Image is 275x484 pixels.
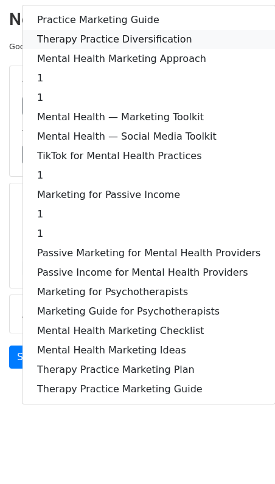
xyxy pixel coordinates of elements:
[23,341,275,360] a: Mental Health Marketing Ideas
[23,185,275,205] a: Marketing for Passive Income
[23,205,275,224] a: 1
[23,321,275,341] a: Mental Health Marketing Checklist
[23,10,275,30] a: Practice Marketing Guide
[23,166,275,185] a: 1
[23,88,275,107] a: 1
[23,380,275,399] a: Therapy Practice Marketing Guide
[23,49,275,69] a: Mental Health Marketing Approach
[23,107,275,127] a: Mental Health — Marketing Toolkit
[23,360,275,380] a: Therapy Practice Marketing Plan
[214,426,275,484] iframe: Chat Widget
[9,42,178,51] small: Google Sheet:
[23,282,275,302] a: Marketing for Psychotherapists
[23,302,275,321] a: Marketing Guide for Psychotherapists
[23,263,275,282] a: Passive Income for Mental Health Providers
[23,244,275,263] a: Passive Marketing for Mental Health Providers
[23,146,275,166] a: TikTok for Mental Health Practices
[23,30,275,49] a: Therapy Practice Diversification
[23,69,275,88] a: 1
[9,346,49,369] a: Send
[23,224,275,244] a: 1
[23,127,275,146] a: Mental Health — Social Media Toolkit
[9,9,266,30] h2: New Campaign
